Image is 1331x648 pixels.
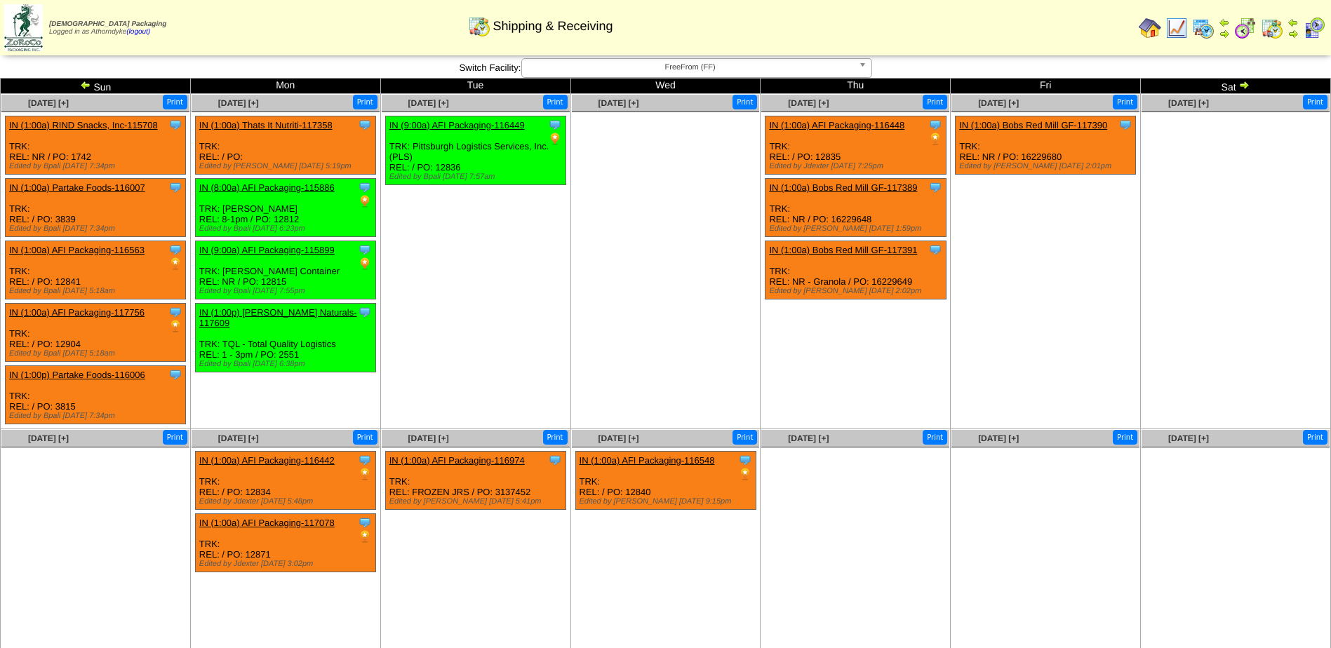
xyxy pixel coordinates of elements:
img: PO [358,529,372,544]
a: IN (1:00a) Bobs Red Mill GF-117389 [769,182,917,193]
a: IN (1:00a) Bobs Red Mill GF-117390 [959,120,1107,130]
td: Fri [951,79,1141,94]
div: Edited by Bpali [DATE] 7:34pm [9,224,185,233]
a: IN (9:00a) AFI Packaging-115899 [199,245,335,255]
button: Print [163,430,187,445]
img: PO [738,467,752,481]
div: Edited by Bpali [DATE] 7:57am [389,173,566,181]
div: Edited by [PERSON_NAME] [DATE] 5:41pm [389,497,566,506]
a: IN (1:00a) AFI Packaging-117078 [199,518,335,528]
td: Mon [190,79,380,94]
div: TRK: REL: NR - Granola / PO: 16229649 [765,241,946,299]
div: Edited by [PERSON_NAME] [DATE] 5:19pm [199,162,375,170]
a: IN (1:00a) AFI Packaging-116974 [389,455,525,466]
span: [DATE] [+] [408,433,449,443]
a: [DATE] [+] [1168,433,1209,443]
div: TRK: REL: / PO: 12835 [765,116,946,175]
img: Tooltip [358,118,372,132]
img: Tooltip [928,118,942,132]
a: IN (1:00a) AFI Packaging-117756 [9,307,145,318]
button: Print [163,95,187,109]
img: Tooltip [928,243,942,257]
div: Edited by [PERSON_NAME] [DATE] 2:02pm [769,287,945,295]
div: TRK: REL: NR / PO: 16229680 [956,116,1136,175]
button: Print [1303,430,1327,445]
img: calendarinout.gif [468,15,490,37]
div: TRK: REL: / PO: 12871 [195,514,375,572]
img: arrowright.gif [1219,28,1230,39]
button: Print [1113,430,1137,445]
span: [DATE] [+] [788,433,829,443]
img: arrowright.gif [1238,79,1250,90]
img: PO [168,319,182,333]
img: Tooltip [358,515,372,529]
span: Logged in as Athorndyke [49,20,166,36]
button: Print [1113,95,1137,109]
a: [DATE] [+] [218,98,259,108]
div: Edited by Bpali [DATE] 6:23pm [199,224,375,233]
a: [DATE] [+] [28,433,69,443]
div: Edited by Jdexter [DATE] 3:02pm [199,560,375,568]
img: calendarcustomer.gif [1303,17,1325,39]
a: IN (1:00a) RIND Snacks, Inc-115708 [9,120,158,130]
img: home.gif [1139,17,1161,39]
img: Tooltip [358,305,372,319]
button: Print [923,430,947,445]
span: [DATE] [+] [408,98,449,108]
td: Sun [1,79,191,94]
img: Tooltip [168,243,182,257]
img: PO [928,132,942,146]
div: Edited by Bpali [DATE] 7:34pm [9,412,185,420]
img: Tooltip [168,305,182,319]
div: TRK: REL: / PO: 12834 [195,452,375,510]
a: [DATE] [+] [598,433,638,443]
a: [DATE] [+] [28,98,69,108]
button: Print [923,95,947,109]
button: Print [543,95,568,109]
div: TRK: REL: / PO: 12840 [575,452,756,510]
span: [DATE] [+] [978,98,1019,108]
td: Sat [1141,79,1331,94]
div: Edited by Bpali [DATE] 6:38pm [199,360,375,368]
span: Shipping & Receiving [493,19,613,34]
img: Tooltip [168,180,182,194]
div: Edited by [PERSON_NAME] [DATE] 1:59pm [769,224,945,233]
div: Edited by Bpali [DATE] 7:34pm [9,162,185,170]
img: Tooltip [928,180,942,194]
div: TRK: REL: NR / PO: 1742 [6,116,186,175]
img: Tooltip [358,180,372,194]
div: TRK: REL: / PO: 3815 [6,366,186,424]
div: TRK: [PERSON_NAME] REL: 8-1pm / PO: 12812 [195,179,375,237]
div: TRK: TQL - Total Quality Logistics REL: 1 - 3pm / PO: 2551 [195,304,375,372]
a: IN (1:00a) Bobs Red Mill GF-117391 [769,245,917,255]
a: IN (1:00p) Partake Foods-116006 [9,370,145,380]
a: [DATE] [+] [788,98,829,108]
img: Tooltip [1118,118,1132,132]
div: TRK: REL: / PO: 12841 [6,241,186,299]
div: Edited by Jdexter [DATE] 7:25pm [769,162,945,170]
a: [DATE] [+] [978,433,1019,443]
div: TRK: REL: NR / PO: 16229648 [765,179,946,237]
div: TRK: REL: / PO: 3839 [6,179,186,237]
button: Print [733,95,757,109]
div: Edited by [PERSON_NAME] [DATE] 2:01pm [959,162,1135,170]
div: TRK: Pittsburgh Logistics Services, Inc. (PLS) REL: / PO: 12836 [385,116,566,185]
a: [DATE] [+] [1168,98,1209,108]
td: Wed [570,79,761,94]
a: IN (1:00p) [PERSON_NAME] Naturals-117609 [199,307,357,328]
img: Tooltip [548,453,562,467]
a: [DATE] [+] [218,433,259,443]
img: arrowleft.gif [1287,17,1299,28]
img: arrowleft.gif [80,79,91,90]
span: [DATE] [+] [598,98,638,108]
a: (logout) [126,28,150,36]
img: PO [168,257,182,271]
span: [DEMOGRAPHIC_DATA] Packaging [49,20,166,28]
button: Print [353,95,377,109]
